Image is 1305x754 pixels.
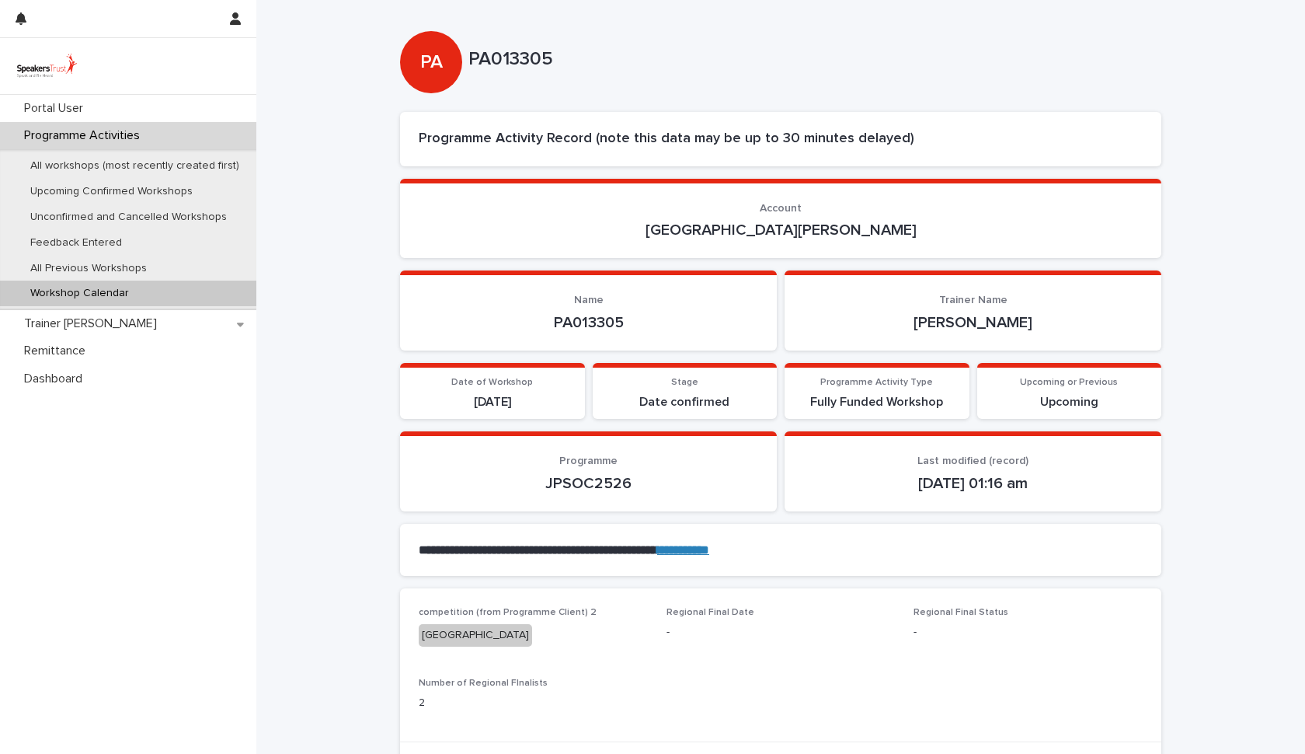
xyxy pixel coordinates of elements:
p: Date confirmed [602,395,768,410]
span: Regional Final Date [666,608,754,617]
span: Programme Activity Type [820,378,933,387]
p: [DATE] 01:16 am [803,474,1143,493]
div: [GEOGRAPHIC_DATA] [419,624,532,647]
p: [PERSON_NAME] [803,313,1143,332]
span: Name [574,295,604,305]
p: Trainer [PERSON_NAME] [18,316,169,331]
p: Unconfirmed and Cancelled Workshops [18,211,239,224]
span: Last modified (record) [917,456,1028,466]
p: Workshop Calendar [18,287,141,300]
span: Regional Final Status [913,608,1008,617]
p: PA013305 [468,48,1155,71]
span: Upcoming or Previous [1020,378,1118,387]
span: Account [760,203,802,214]
span: Programme [559,456,618,466]
p: All workshops (most recently created first) [18,159,252,173]
img: UVamC7uQTJC0k9vuxGLS [12,51,82,82]
p: Upcoming Confirmed Workshops [18,185,205,198]
p: - [913,624,1143,641]
p: Programme Activities [18,128,152,143]
p: Portal User [18,101,96,116]
p: 2 [419,695,1143,711]
p: - [666,624,896,641]
p: Feedback Entered [18,236,134,250]
h2: Programme Activity Record (note this data may be up to 30 minutes delayed) [419,131,1143,148]
p: Remittance [18,344,98,358]
p: JPSOC2526 [419,474,758,493]
p: All Previous Workshops [18,262,159,275]
p: [GEOGRAPHIC_DATA][PERSON_NAME] [419,221,1143,239]
span: Number of Regional FInalists [419,679,548,688]
span: Date of Workshop [451,378,533,387]
p: Fully Funded Workshop [794,395,960,410]
p: PA013305 [419,313,758,332]
p: Upcoming [987,395,1153,410]
p: Dashboard [18,372,95,386]
span: competition (from Programme Client) 2 [419,608,597,617]
span: Trainer Name [939,295,1007,305]
span: Stage [671,378,698,387]
p: [DATE] [409,395,576,410]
